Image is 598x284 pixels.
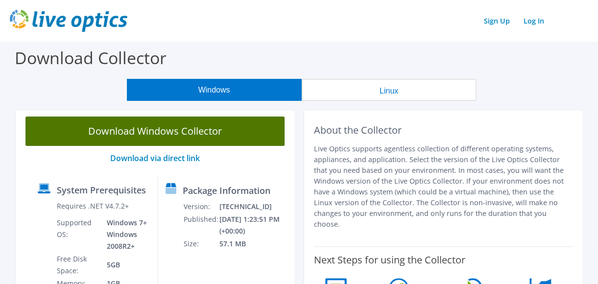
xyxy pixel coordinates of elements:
img: live_optics_svg.svg [10,10,127,32]
td: Supported OS: [56,216,100,253]
label: Requires .NET V4.7.2+ [57,201,129,211]
label: Next Steps for using the Collector [314,254,465,266]
label: Package Information [183,186,270,195]
td: 5GB [99,253,150,277]
td: [TECHNICAL_ID] [219,200,290,213]
td: Free Disk Space: [56,253,100,277]
a: Log In [519,14,549,28]
label: System Prerequisites [57,185,146,195]
td: Published: [183,213,219,237]
p: Live Optics supports agentless collection of different operating systems, appliances, and applica... [314,143,573,230]
a: Download via direct link [110,153,200,164]
td: [DATE] 1:23:51 PM (+00:00) [219,213,290,237]
td: 57.1 MB [219,237,290,250]
button: Linux [302,79,477,101]
h2: About the Collector [314,124,573,136]
button: Windows [127,79,302,101]
label: Download Collector [15,47,167,69]
td: Size: [183,237,219,250]
td: Windows 7+ Windows 2008R2+ [99,216,150,253]
td: Version: [183,200,219,213]
a: Sign Up [479,14,515,28]
a: Download Windows Collector [25,117,285,146]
